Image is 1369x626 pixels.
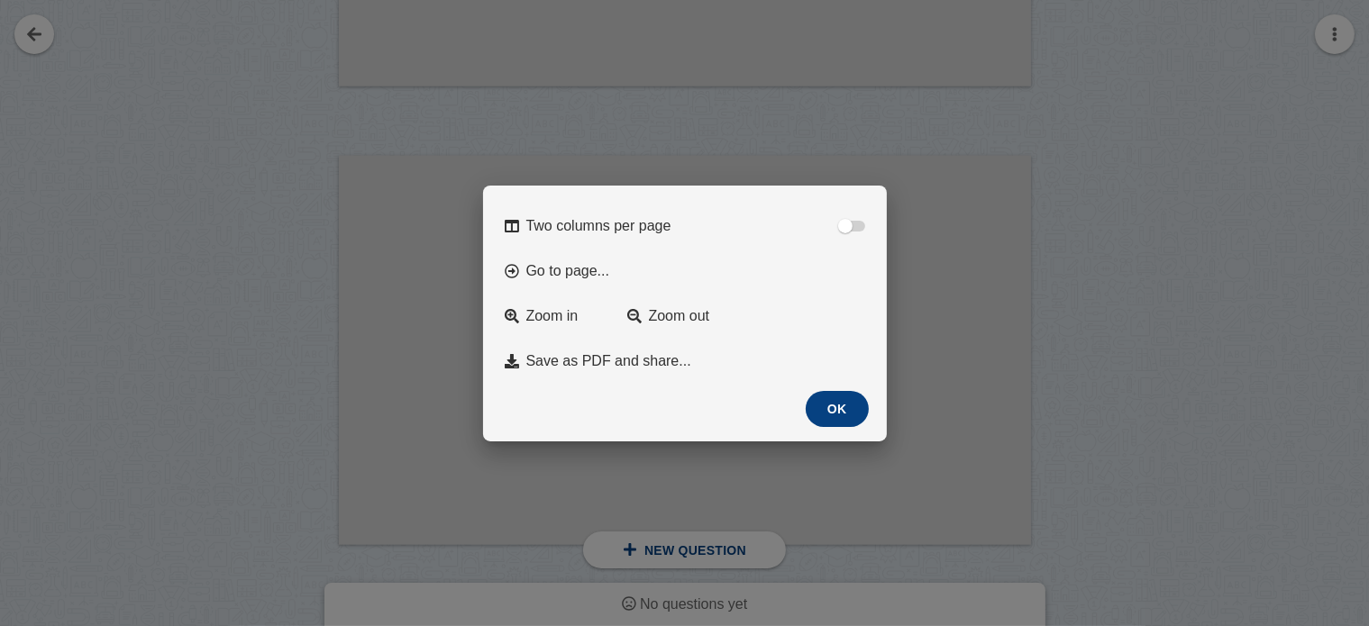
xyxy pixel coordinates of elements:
[494,252,876,290] button: Go to page...
[526,353,691,369] span: Save as PDF and share...
[494,342,876,380] button: Save as PDF and share...
[616,297,732,335] a: Zoom out
[526,218,671,234] span: Two columns per page
[526,308,579,324] span: Zoom in
[494,297,609,335] a: Zoom in
[526,263,610,279] span: Go to page...
[649,308,710,324] span: Zoom out
[806,391,869,427] button: OK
